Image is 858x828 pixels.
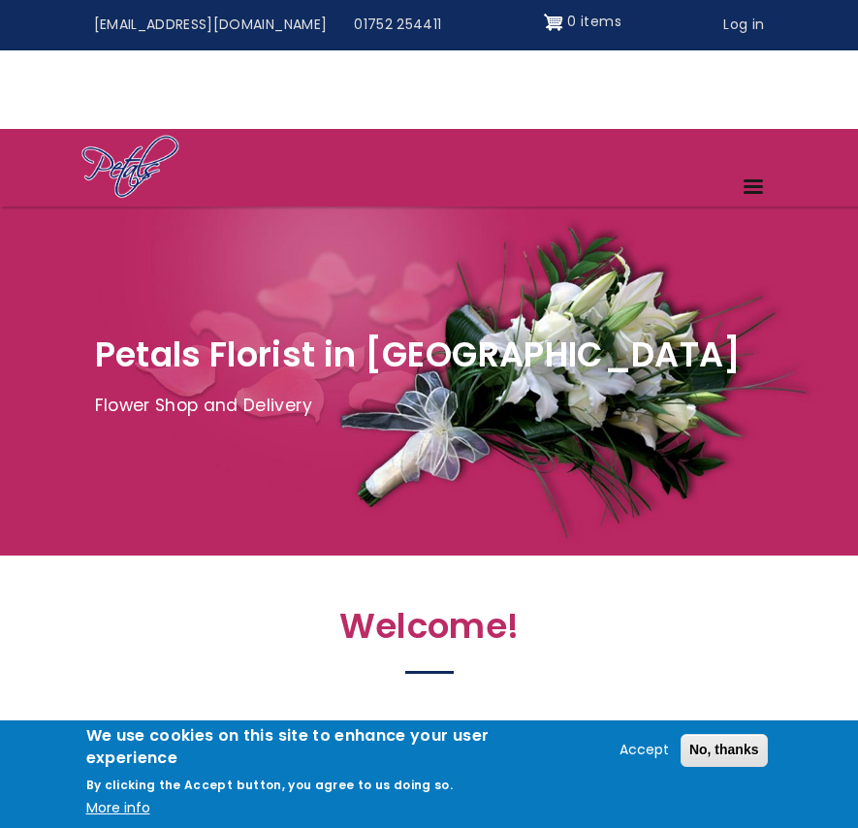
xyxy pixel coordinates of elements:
[544,7,563,38] img: Shopping cart
[710,7,778,44] a: Log in
[544,7,621,38] a: Shopping cart 0 items
[95,392,764,421] p: Flower Shop and Delivery
[86,725,498,769] h2: We use cookies on this site to enhance your user experience
[95,331,742,378] span: Petals Florist in [GEOGRAPHIC_DATA]
[95,606,764,657] h2: Welcome!
[80,7,341,44] a: [EMAIL_ADDRESS][DOMAIN_NAME]
[86,797,150,820] button: More info
[612,739,677,762] button: Accept
[80,134,180,202] img: Home
[681,734,768,767] button: No, thanks
[340,7,455,44] a: 01752 254411
[567,12,620,31] span: 0 items
[262,717,596,751] strong: PETALS IS OPEN AS NORMAL
[86,777,454,793] p: By clicking the Accept button, you agree to us doing so.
